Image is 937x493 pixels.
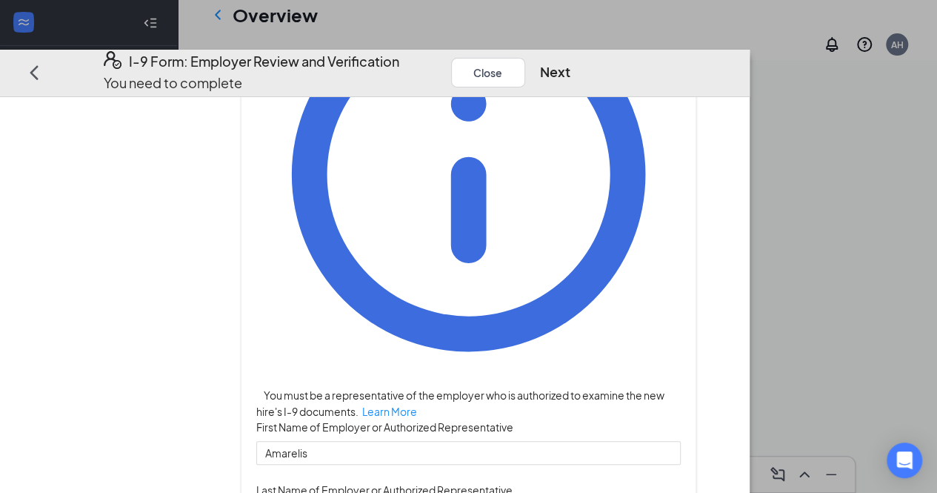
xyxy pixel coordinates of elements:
button: Close [451,57,525,87]
button: Next [540,62,570,82]
span: Learn More [362,404,417,417]
p: You need to complete [104,72,399,93]
span: You must be a representative of the employer who is authorized to examine the new hire's I-9 docu... [256,388,664,417]
input: Enter your first name [256,441,681,465]
a: Learn More [359,404,417,417]
span: First Name of Employer or Authorized Representative [256,419,513,434]
svg: FormI9EVerifyIcon [104,51,121,69]
div: Open Intercom Messenger [887,443,922,478]
h4: I-9 Form: Employer Review and Verification [129,51,399,72]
